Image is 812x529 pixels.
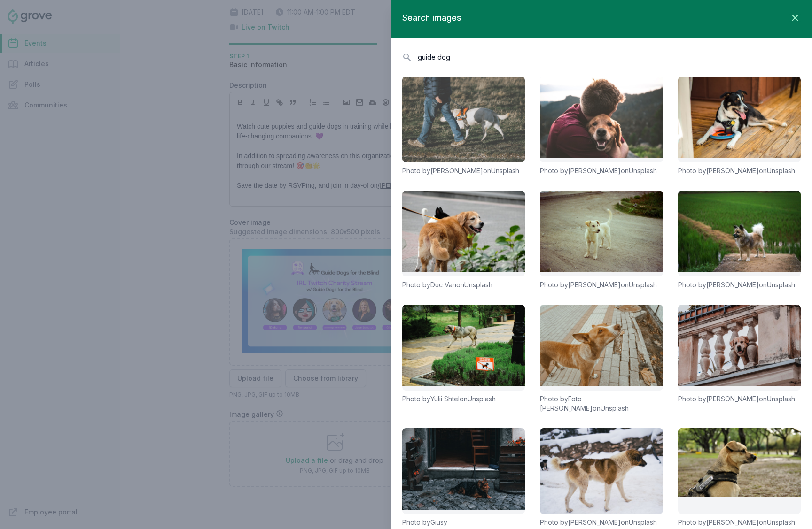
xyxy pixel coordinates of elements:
a: Unsplash [491,167,519,175]
a: Yulii Shtel [430,395,460,403]
a: Foto [PERSON_NAME] [540,395,593,412]
p: Photo by on [678,280,801,290]
a: [PERSON_NAME] [568,281,621,289]
a: Duc Van [430,281,456,289]
a: [PERSON_NAME] [706,167,759,175]
a: [PERSON_NAME] [568,167,621,175]
p: Photo by on [678,394,801,404]
a: [PERSON_NAME] [706,281,759,289]
a: Unsplash [767,167,795,175]
p: Photo by on [402,166,525,176]
p: Photo by on [540,280,663,290]
input: Search for images by keyword [402,49,801,65]
p: Photo by on [678,166,801,176]
p: Photo by on [540,518,663,527]
p: Photo by on [540,394,663,413]
a: [PERSON_NAME] [706,395,759,403]
a: [PERSON_NAME] [706,518,759,526]
p: Photo by on [402,280,525,290]
a: Unsplash [601,404,629,412]
h2: Search images [402,11,461,24]
a: Unsplash [468,395,496,403]
a: Unsplash [629,281,657,289]
p: Photo by on [402,394,525,404]
a: Unsplash [767,281,795,289]
a: Unsplash [767,395,795,403]
a: Unsplash [767,518,795,526]
p: Photo by on [678,518,801,527]
a: [PERSON_NAME] [568,518,621,526]
p: Photo by on [540,166,663,176]
a: [PERSON_NAME] [430,167,483,175]
a: Unsplash [629,167,657,175]
a: Unsplash [464,281,492,289]
a: Unsplash [629,518,657,526]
